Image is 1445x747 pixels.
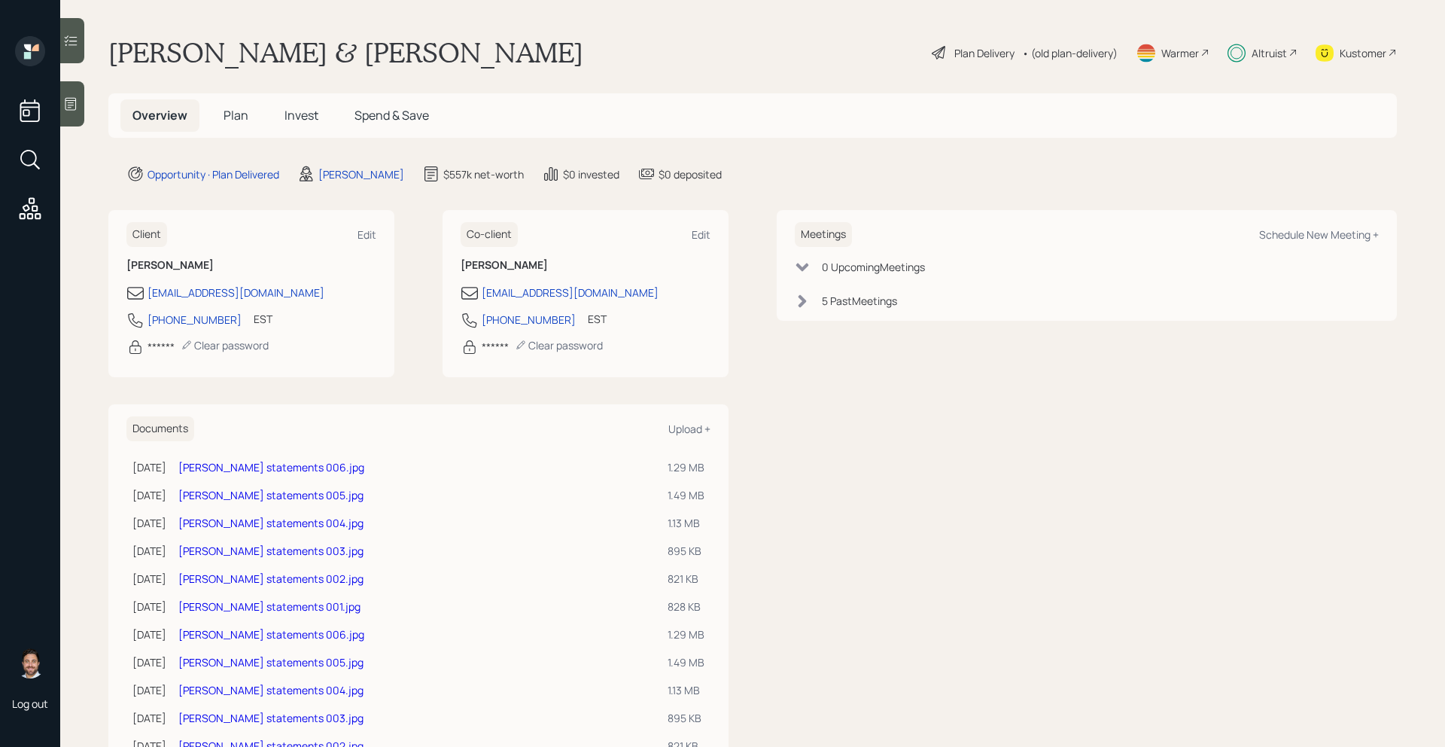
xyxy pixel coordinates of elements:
div: 828 KB [668,599,704,614]
div: Edit [692,227,710,242]
div: [PHONE_NUMBER] [482,312,576,328]
a: [PERSON_NAME] statements 003.jpg [178,544,364,558]
div: 1.13 MB [668,682,704,698]
div: 1.29 MB [668,627,704,642]
div: [PHONE_NUMBER] [148,312,242,328]
div: [PERSON_NAME] [318,166,404,182]
div: [DATE] [132,627,166,642]
div: 895 KB [668,710,704,726]
a: [PERSON_NAME] statements 004.jpg [178,516,364,530]
a: [PERSON_NAME] statements 005.jpg [178,655,364,669]
div: [DATE] [132,682,166,698]
div: Edit [357,227,376,242]
div: Clear password [181,338,269,352]
div: 895 KB [668,543,704,559]
div: 1.29 MB [668,459,704,475]
div: $0 deposited [659,166,722,182]
span: Invest [284,107,318,123]
h6: [PERSON_NAME] [126,259,376,272]
div: Upload + [668,422,710,436]
div: Schedule New Meeting + [1259,227,1379,242]
div: 821 KB [668,571,704,587]
h6: [PERSON_NAME] [461,259,710,272]
div: [DATE] [132,571,166,587]
a: [PERSON_NAME] statements 006.jpg [178,460,364,474]
h6: Documents [126,416,194,441]
h6: Co-client [461,222,518,247]
div: • (old plan-delivery) [1022,45,1118,61]
div: Plan Delivery [954,45,1015,61]
h1: [PERSON_NAME] & [PERSON_NAME] [108,36,583,69]
h6: Client [126,222,167,247]
div: $0 invested [563,166,619,182]
div: 1.49 MB [668,487,704,503]
div: [DATE] [132,543,166,559]
div: [DATE] [132,654,166,670]
div: 5 Past Meeting s [822,293,897,309]
div: Altruist [1252,45,1287,61]
div: Opportunity · Plan Delivered [148,166,279,182]
div: [DATE] [132,459,166,475]
div: 1.13 MB [668,515,704,531]
a: [PERSON_NAME] statements 004.jpg [178,683,364,697]
div: 1.49 MB [668,654,704,670]
div: [DATE] [132,487,166,503]
div: [DATE] [132,515,166,531]
div: [EMAIL_ADDRESS][DOMAIN_NAME] [482,285,659,300]
a: [PERSON_NAME] statements 005.jpg [178,488,364,502]
a: [PERSON_NAME] statements 001.jpg [178,599,360,614]
div: EST [254,311,272,327]
div: $557k net-worth [443,166,524,182]
span: Overview [132,107,187,123]
a: [PERSON_NAME] statements 002.jpg [178,572,364,586]
div: Kustomer [1340,45,1386,61]
div: [DATE] [132,599,166,614]
a: [PERSON_NAME] statements 003.jpg [178,711,364,725]
div: Log out [12,697,48,711]
h6: Meetings [795,222,852,247]
div: [EMAIL_ADDRESS][DOMAIN_NAME] [148,285,324,300]
img: michael-russo-headshot.png [15,648,45,678]
div: 0 Upcoming Meeting s [822,259,925,275]
div: EST [588,311,607,327]
span: Plan [224,107,248,123]
span: Spend & Save [354,107,429,123]
a: [PERSON_NAME] statements 006.jpg [178,627,364,642]
div: Clear password [515,338,603,352]
div: Warmer [1161,45,1199,61]
div: [DATE] [132,710,166,726]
